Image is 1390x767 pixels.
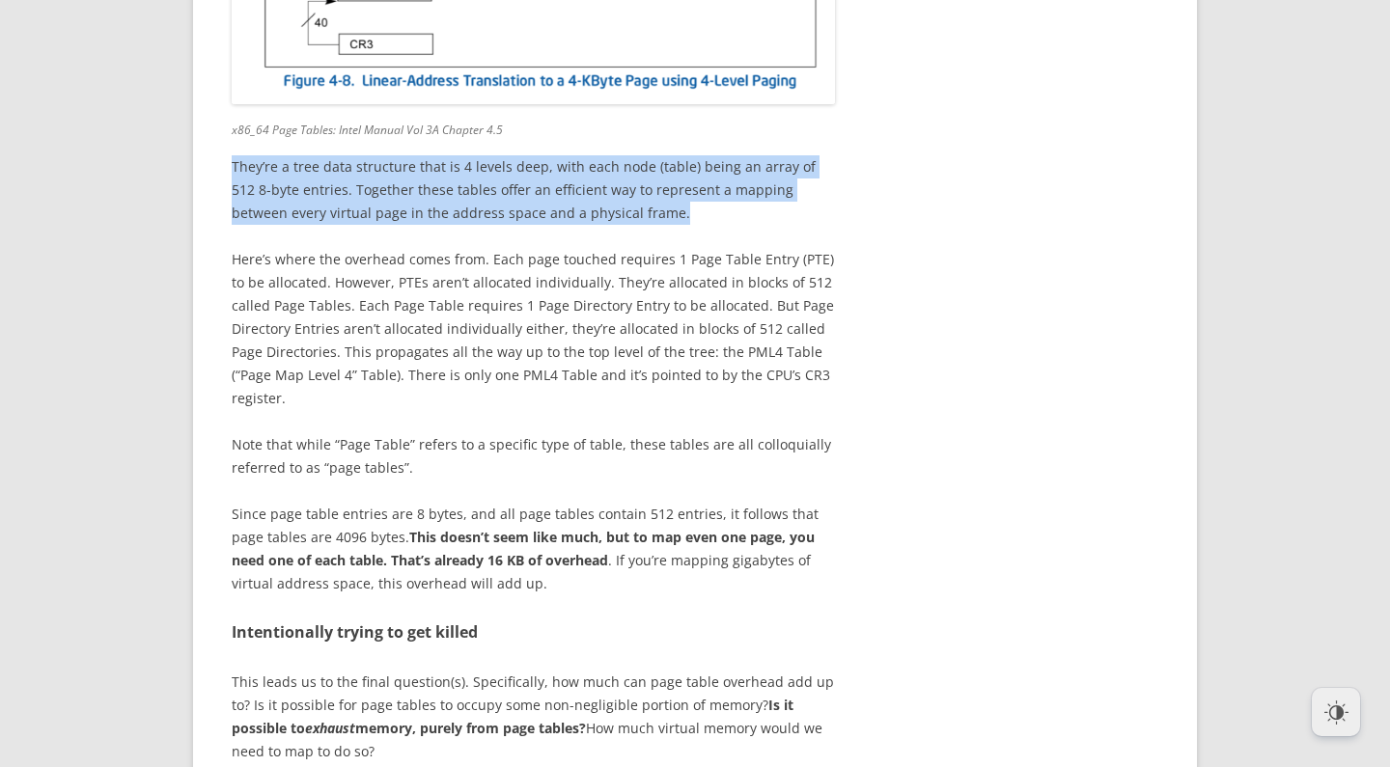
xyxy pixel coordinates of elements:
p: Since page table entries are 8 bytes, and all page tables contain 512 entries, it follows that pa... [232,503,835,595]
p: Here’s where the overhead comes from. Each page touched requires 1 Page Table Entry (PTE) to be a... [232,248,835,410]
strong: This doesn’t seem like much, but to map even one page, you need one of each table. That’s already... [232,528,815,569]
p: They’re a tree data structure that is 4 levels deep, with each node (table) being an array of 512... [232,155,835,225]
figcaption: x86_64 Page Tables: Intel Manual Vol 3A Chapter 4.5 [232,110,835,142]
p: This leads us to the final question(s). Specifically, how much can page table overhead add up to?... [232,671,835,763]
strong: Is it possible to memory, purely from page tables? [232,696,793,737]
p: Note that while “Page Table” refers to a specific type of table, these tables are all colloquiall... [232,433,835,479]
em: exhaust [305,719,355,737]
h3: Intentionally trying to get killed [232,618,835,647]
